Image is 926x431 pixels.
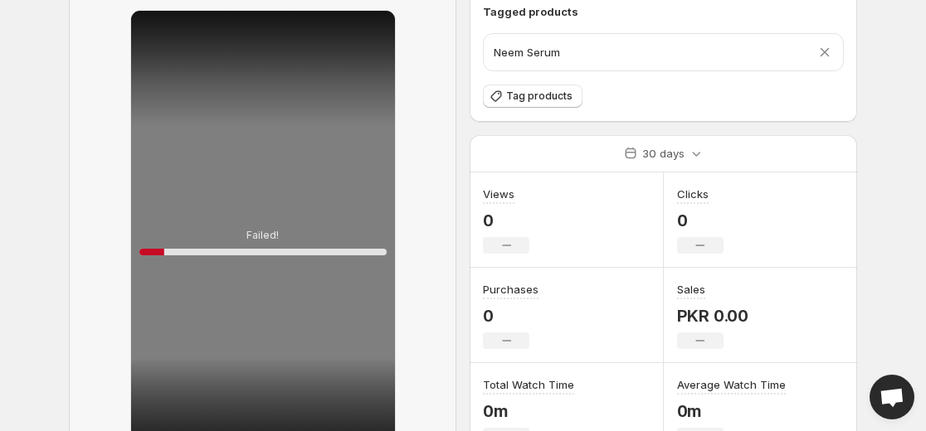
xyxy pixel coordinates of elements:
[483,376,574,393] h3: Total Watch Time
[870,375,914,419] div: Open chat
[677,211,724,230] p: 0
[642,145,685,162] p: 30 days
[483,186,514,202] h3: Views
[506,90,573,103] span: Tag products
[494,44,560,61] p: Neem Serum
[677,281,705,298] h3: Sales
[246,229,279,242] p: Failed!
[677,306,748,326] p: PKR 0.00
[677,376,786,393] h3: Average Watch Time
[483,85,582,108] button: Tag products
[483,401,574,421] p: 0m
[483,306,539,326] p: 0
[677,401,786,421] p: 0m
[483,281,539,298] h3: Purchases
[483,211,529,230] p: 0
[677,186,709,202] h3: Clicks
[483,3,844,20] h6: Tagged products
